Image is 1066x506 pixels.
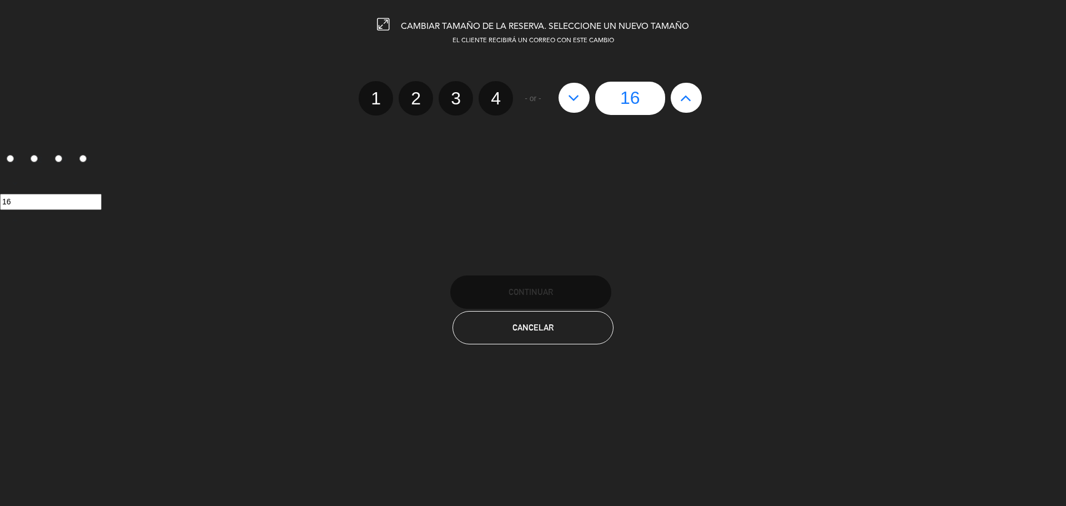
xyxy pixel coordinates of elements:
input: 3 [55,155,62,162]
span: Continuar [509,287,553,297]
input: 4 [79,155,87,162]
input: 1 [7,155,14,162]
label: 1 [359,81,393,116]
input: 2 [31,155,38,162]
label: 3 [49,151,73,169]
span: - or - [525,92,541,105]
label: 4 [479,81,513,116]
span: EL CLIENTE RECIBIRÁ UN CORREO CON ESTE CAMBIO [452,38,614,44]
label: 4 [73,151,97,169]
button: Continuar [450,275,611,309]
span: Cancelar [512,323,554,332]
label: 2 [399,81,433,116]
label: 3 [439,81,473,116]
span: CAMBIAR TAMAÑO DE LA RESERVA. SELECCIONE UN NUEVO TAMAÑO [401,22,689,31]
label: 2 [24,151,49,169]
button: Cancelar [452,311,614,344]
